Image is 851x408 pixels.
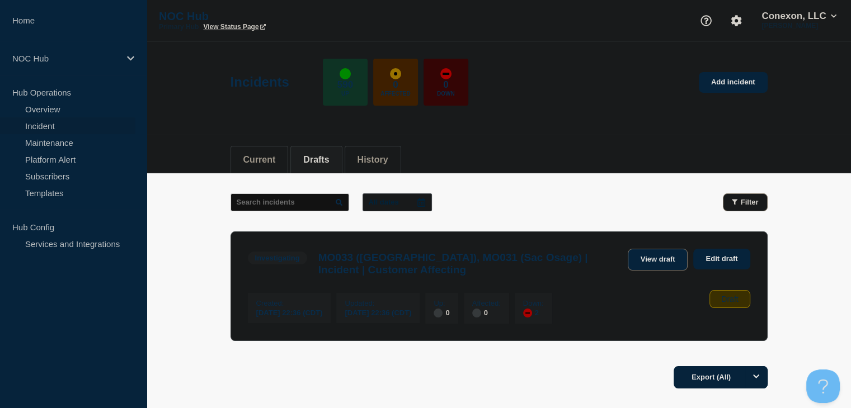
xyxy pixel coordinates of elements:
[369,198,399,206] p: All dates
[472,309,481,317] div: disabled
[363,193,432,211] button: All dates
[674,366,768,388] button: Export (All)
[434,299,449,307] p: Up :
[12,54,120,63] p: NOC Hub
[472,307,501,317] div: 0
[723,193,768,211] button: Filter
[437,91,455,97] p: Down
[303,155,329,165] button: Drafts
[472,299,501,307] p: Affected :
[345,307,411,317] div: [DATE] 22:36 (CDT)
[256,307,323,317] div: [DATE] 22:36 (CDT)
[693,249,750,269] a: Edit draft
[434,309,443,317] div: disabled
[694,9,718,32] button: Support
[759,11,839,22] button: Conexon, LLC
[709,290,750,308] div: Draft
[741,198,759,206] span: Filter
[243,155,276,165] button: Current
[628,249,688,271] a: View draft
[256,299,323,307] p: Created :
[337,79,353,91] p: 590
[806,369,840,403] iframe: Help Scout Beacon - Open
[393,79,398,91] p: 0
[745,366,768,388] button: Options
[231,74,289,90] h1: Incidents
[248,252,307,264] span: Investigating
[345,299,411,307] p: Updated :
[159,10,383,23] p: NOC Hub
[523,307,544,317] div: 2
[159,23,199,31] p: Primary Hub
[759,22,839,30] p: [PERSON_NAME]
[523,299,544,307] p: Down :
[380,91,410,97] p: Affected
[443,79,448,91] p: 0
[340,68,351,79] div: up
[390,68,401,79] div: affected
[434,307,449,317] div: 0
[725,9,748,32] button: Account settings
[341,91,349,97] p: Up
[358,155,388,165] button: History
[699,72,768,93] a: Add incident
[318,252,622,276] h3: MO033 ([GEOGRAPHIC_DATA]), MO031 (Sac Osage) | Incident | Customer Affecting
[231,193,349,211] input: Search incidents
[440,68,452,79] div: down
[203,23,265,31] a: View Status Page
[523,309,532,317] div: down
